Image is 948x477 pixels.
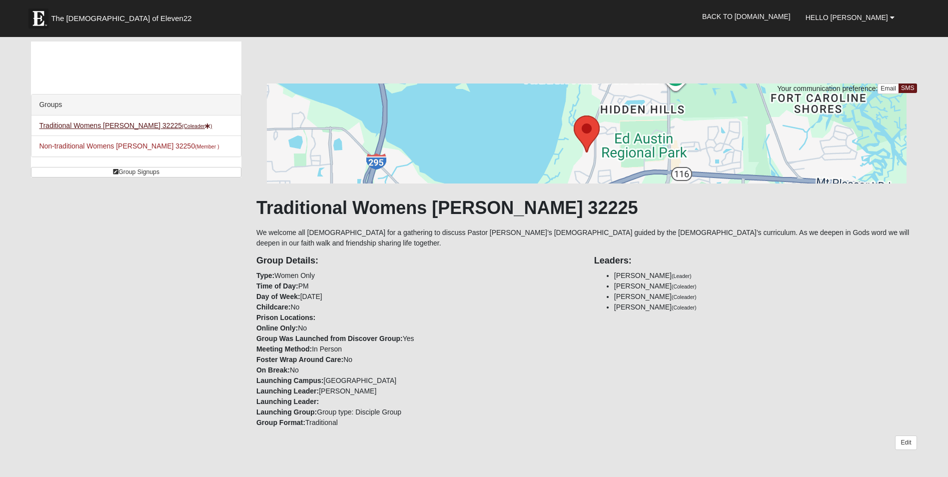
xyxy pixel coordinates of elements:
strong: Type: [256,271,274,279]
a: Traditional Womens [PERSON_NAME] 32225(Coleader) [39,121,212,129]
h4: Group Details: [256,255,579,266]
small: (Member ) [195,143,219,149]
strong: On Break: [256,366,290,374]
strong: Launching Leader: [256,387,319,395]
strong: Group Format: [256,418,305,426]
h1: Traditional Womens [PERSON_NAME] 32225 [256,197,917,218]
small: (Coleader ) [182,123,212,129]
strong: Childcare: [256,303,290,311]
span: Hello [PERSON_NAME] [806,13,888,21]
strong: Foster Wrap Around Care: [256,355,343,363]
strong: Launching Campus: [256,376,324,384]
h4: Leaders: [594,255,917,266]
span: The [DEMOGRAPHIC_DATA] of Eleven22 [51,13,191,23]
a: Edit [895,435,917,450]
li: [PERSON_NAME] [614,281,917,291]
strong: Online Only: [256,324,298,332]
li: [PERSON_NAME] [614,291,917,302]
img: Eleven22 logo [28,8,48,28]
div: Groups [31,94,241,115]
strong: Day of Week: [256,292,300,300]
a: Back to [DOMAIN_NAME] [695,4,798,29]
small: (Coleader) [672,294,697,300]
a: Group Signups [31,167,241,177]
a: Hello [PERSON_NAME] [798,5,902,30]
strong: Meeting Method: [256,345,312,353]
a: Non-traditional Womens [PERSON_NAME] 32250(Member ) [39,142,219,150]
div: Women Only PM [DATE] No No Yes In Person No No [GEOGRAPHIC_DATA] [PERSON_NAME] Group type: Discip... [249,248,587,428]
strong: Launching Group: [256,408,317,416]
strong: Time of Day: [256,282,298,290]
li: [PERSON_NAME] [614,270,917,281]
strong: Group Was Launched from Discover Group: [256,334,403,342]
small: (Leader) [672,273,692,279]
a: SMS [899,83,917,93]
a: Email [878,83,899,94]
li: [PERSON_NAME] [614,302,917,312]
small: (Coleader) [672,283,697,289]
strong: Launching Leader: [256,397,319,405]
span: Your communication preference: [777,84,878,92]
a: The [DEMOGRAPHIC_DATA] of Eleven22 [23,3,223,28]
small: (Coleader) [672,304,697,310]
strong: Prison Locations: [256,313,315,321]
